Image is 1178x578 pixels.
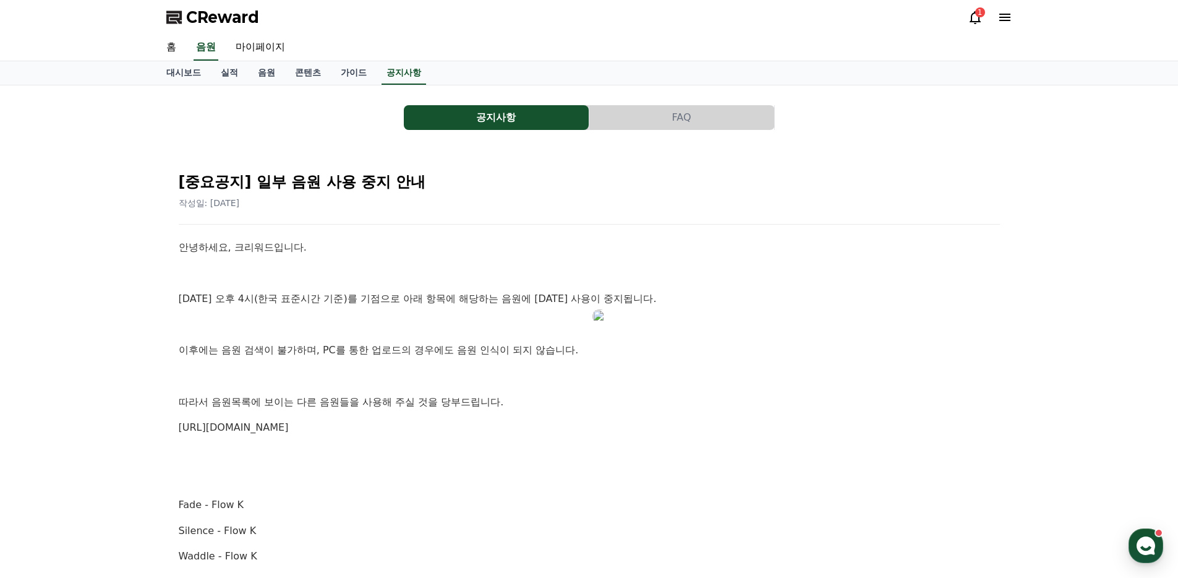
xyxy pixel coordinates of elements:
[179,548,1000,564] p: Waddle - Flow K
[211,61,248,85] a: 실적
[285,61,331,85] a: 콘텐츠
[191,411,206,421] span: 설정
[179,497,1000,513] p: Fade - Flow K
[589,105,775,130] a: FAQ
[160,392,237,423] a: 설정
[382,61,426,85] a: 공지사항
[39,411,46,421] span: 홈
[592,309,607,324] img: ico_logo_128.png
[179,394,1000,410] p: 따라서 음원목록에 보이는 다른 음원들을 사용해 주실 것을 당부드립니다.
[589,105,774,130] button: FAQ
[226,35,295,61] a: 마이페이지
[179,421,289,433] a: [URL][DOMAIN_NAME]
[404,105,589,130] button: 공지사항
[248,61,285,85] a: 음원
[968,10,983,25] a: 1
[179,172,1000,192] h2: [중요공지] 일부 음원 사용 중지 안내
[4,392,82,423] a: 홈
[179,291,1000,307] p: [DATE] 오후 4시(한국 표준시간 기준)를 기점으로 아래 항목에 해당하는 음원에 [DATE] 사용이 중지됩니다.
[331,61,377,85] a: 가이드
[194,35,218,61] a: 음원
[166,7,259,27] a: CReward
[156,61,211,85] a: 대시보드
[156,35,186,61] a: 홈
[179,523,1000,539] p: Silence - Flow K
[179,239,1000,256] p: 안녕하세요, 크리워드입니다.
[186,7,259,27] span: CReward
[113,412,128,421] span: 대화
[82,392,160,423] a: 대화
[179,198,240,208] span: 작성일: [DATE]
[179,342,1000,358] p: 이후에는 음원 검색이 불가하며, PC를 통한 업로드의 경우에도 음원 인식이 되지 않습니다.
[975,7,985,17] div: 1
